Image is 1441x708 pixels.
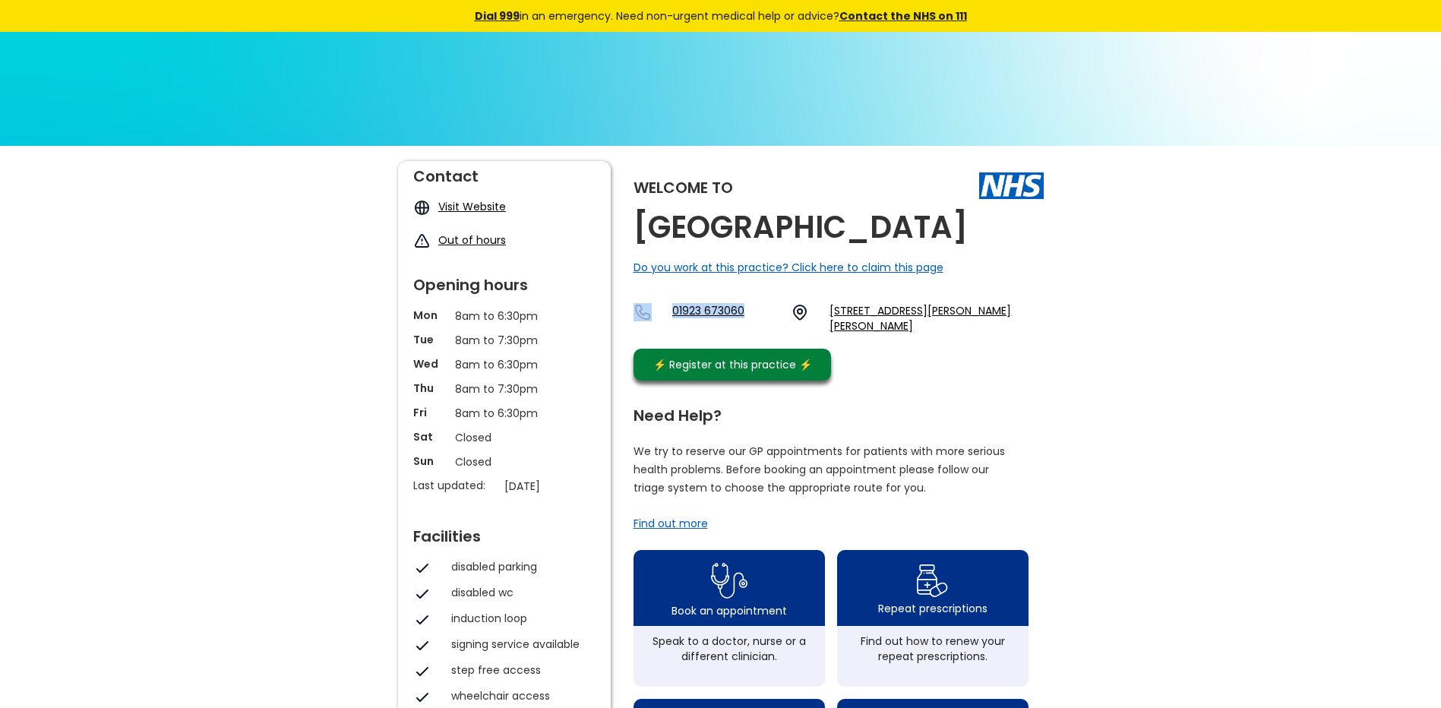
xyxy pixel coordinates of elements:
[413,478,497,493] p: Last updated:
[979,172,1044,198] img: The NHS logo
[634,550,825,687] a: book appointment icon Book an appointmentSpeak to a doctor, nurse or a different clinician.
[451,637,588,652] div: signing service available
[455,308,554,324] p: 8am to 6:30pm
[413,161,596,184] div: Contact
[413,270,596,292] div: Opening hours
[451,585,588,600] div: disabled wc
[839,8,967,24] a: Contact the NHS on 111
[413,381,447,396] p: Thu
[634,349,831,381] a: ⚡️ Register at this practice ⚡️
[791,303,809,321] img: practice location icon
[837,550,1029,687] a: repeat prescription iconRepeat prescriptionsFind out how to renew your repeat prescriptions.
[413,199,431,217] img: globe icon
[413,308,447,323] p: Mon
[413,521,596,544] div: Facilities
[504,478,603,495] p: [DATE]
[438,199,506,214] a: Visit Website
[455,356,554,373] p: 8am to 6:30pm
[634,516,708,531] a: Find out more
[413,405,447,420] p: Fri
[451,662,588,678] div: step free access
[413,454,447,469] p: Sun
[455,405,554,422] p: 8am to 6:30pm
[830,303,1043,333] a: [STREET_ADDRESS][PERSON_NAME][PERSON_NAME]
[455,429,554,446] p: Closed
[672,303,779,333] a: 01923 673060
[455,454,554,470] p: Closed
[451,688,588,703] div: wheelchair access
[641,634,817,664] div: Speak to a doctor, nurse or a different clinician.
[634,260,943,275] a: Do you work at this practice? Click here to claim this page
[634,210,968,245] h2: [GEOGRAPHIC_DATA]
[916,561,949,601] img: repeat prescription icon
[646,356,820,373] div: ⚡️ Register at this practice ⚡️
[475,8,520,24] a: Dial 999
[878,601,988,616] div: Repeat prescriptions
[413,356,447,371] p: Wed
[451,611,588,626] div: induction loop
[711,558,747,603] img: book appointment icon
[634,400,1029,423] div: Need Help?
[845,634,1021,664] div: Find out how to renew your repeat prescriptions.
[672,603,787,618] div: Book an appointment
[634,180,733,195] div: Welcome to
[455,332,554,349] p: 8am to 7:30pm
[413,232,431,250] img: exclamation icon
[413,332,447,347] p: Tue
[371,8,1070,24] div: in an emergency. Need non-urgent medical help or advice?
[634,303,652,321] img: telephone icon
[634,442,1006,497] p: We try to reserve our GP appointments for patients with more serious health problems. Before book...
[451,559,588,574] div: disabled parking
[413,429,447,444] p: Sat
[455,381,554,397] p: 8am to 7:30pm
[438,232,506,248] a: Out of hours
